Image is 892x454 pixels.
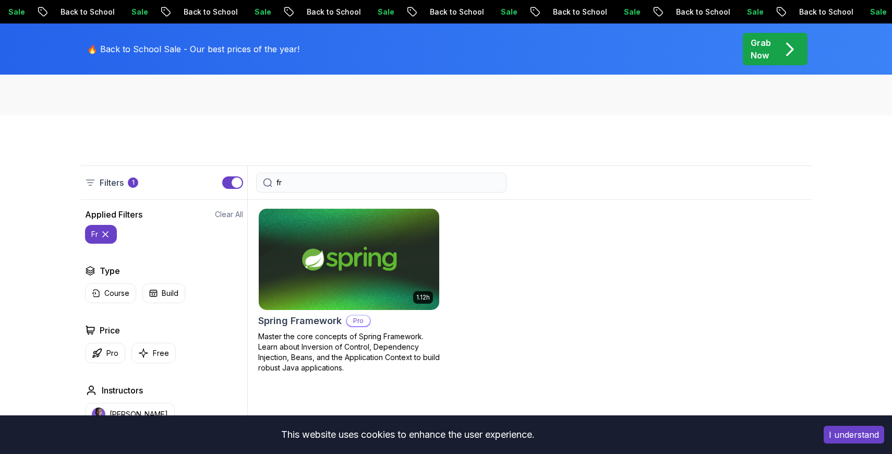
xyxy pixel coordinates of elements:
a: Spring Framework card1.12hSpring FrameworkProMaster the core concepts of Spring Framework. Learn ... [258,208,440,373]
p: Sale [486,7,519,17]
p: 1 [132,178,135,187]
p: Build [162,288,178,298]
img: instructor img [92,408,105,421]
h2: Type [100,265,120,277]
p: Sale [732,7,765,17]
input: Search Java, React, Spring boot ... [276,177,500,188]
p: 1.12h [416,293,430,302]
button: Course [85,283,136,303]
p: fr [91,229,98,240]
h2: Price [100,324,120,337]
div: This website uses cookies to enhance the user experience. [8,423,808,446]
button: Build [142,283,185,303]
h2: Applied Filters [85,208,142,221]
p: Free [153,348,169,359]
p: 🔥 Back to School Sale - Our best prices of the year! [87,43,299,55]
button: Accept cookies [824,426,884,444]
p: Pro [106,348,118,359]
p: Filters [100,176,124,189]
p: Sale [855,7,888,17]
p: Back to School [168,7,239,17]
p: Master the core concepts of Spring Framework. Learn about Inversion of Control, Dependency Inject... [258,331,440,373]
p: Pro [347,316,370,326]
button: fr [85,225,117,244]
h2: Spring Framework [258,314,342,328]
button: Free [131,343,176,363]
p: Grab Now [751,37,771,62]
p: Back to School [45,7,116,17]
p: Sale [116,7,150,17]
p: Back to School [538,7,609,17]
button: instructor img[PERSON_NAME] [85,403,175,426]
button: Clear All [215,209,243,220]
p: Back to School [784,7,855,17]
p: Course [104,288,129,298]
p: Back to School [415,7,486,17]
img: Spring Framework card [259,209,439,310]
h2: Instructors [102,384,143,397]
p: [PERSON_NAME] [110,409,168,420]
p: Sale [239,7,273,17]
p: Sale [363,7,396,17]
p: Sale [609,7,642,17]
p: Back to School [661,7,732,17]
p: Back to School [292,7,363,17]
button: Pro [85,343,125,363]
